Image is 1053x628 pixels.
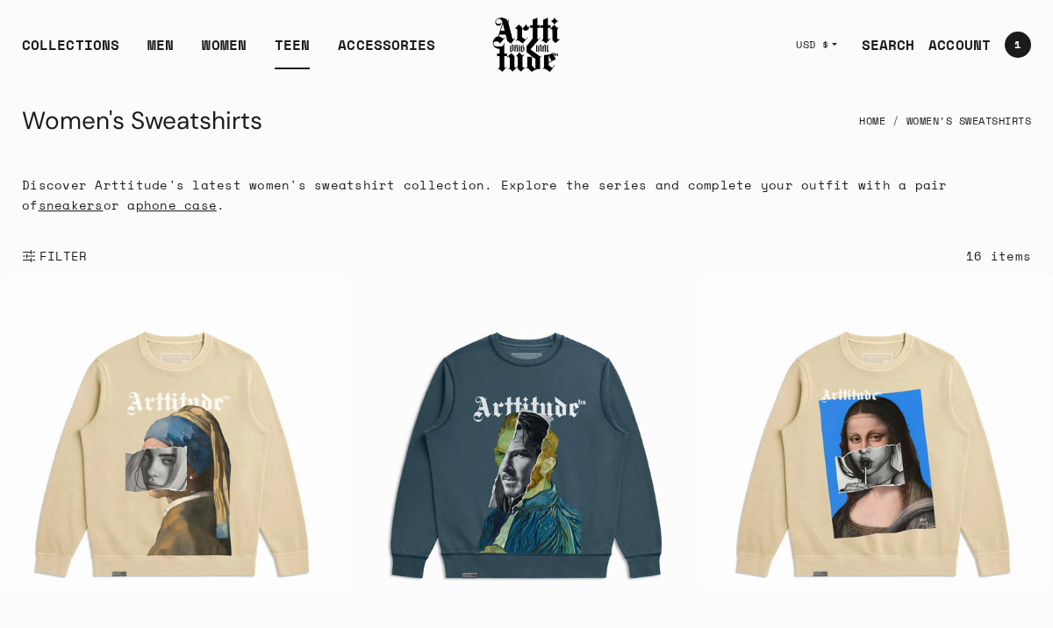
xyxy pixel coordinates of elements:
span: USD $ [796,38,829,52]
ul: Main navigation [8,34,449,69]
a: Open cart [991,25,1031,65]
p: Discover Arttitude's latest women's sweatshirt collection. Explore the series and complete your o... [22,175,1031,215]
span: 1 [1014,39,1021,50]
a: Home [859,102,885,140]
img: Arttitude [491,15,562,75]
span: FILTER [36,247,88,265]
a: SEARCH [848,27,915,62]
a: ACCOUNT [914,27,991,62]
button: USD $ [785,25,848,64]
a: TEEN [275,34,310,69]
h1: Women's Sweatshirts [22,100,262,142]
img: Mona Lisa Terry Crewneck [702,275,1052,625]
a: MEN [147,34,174,69]
img: Van Gogh Terry Crewneck [352,275,702,625]
div: ACCESSORIES [338,34,435,69]
div: 16 items [966,246,1031,266]
img: Woman with a Pearl Terry Crewneck [1,275,351,625]
li: Women's Sweatshirts [885,102,1031,140]
a: sneakers [39,196,104,214]
button: Show filters [22,237,88,275]
a: phone case [136,196,218,214]
div: COLLECTIONS [22,34,119,69]
a: WOMEN [202,34,247,69]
